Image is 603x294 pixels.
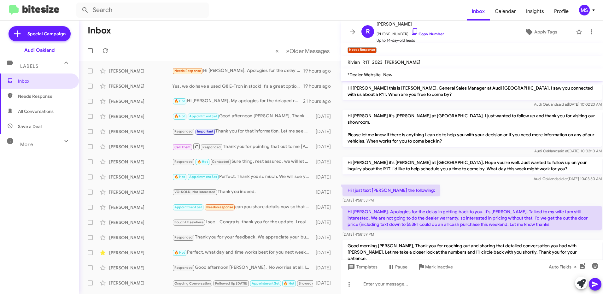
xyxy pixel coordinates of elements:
[109,68,172,74] div: [PERSON_NAME]
[174,160,193,164] span: Responded
[206,205,233,209] span: Needs Response
[377,37,444,44] span: Up to 14-day-old leads
[109,128,172,135] div: [PERSON_NAME]
[172,128,313,135] div: Thank you for that information. Let me see what I got here.
[174,145,191,149] span: Call Them
[189,175,217,179] span: Appointment Set
[557,102,568,107] span: said at
[557,149,568,153] span: said at
[172,83,303,89] div: Yes, we do have a used Q8 E-Tron in stock! It's a great option. When would you like to come in an...
[172,113,313,120] div: Good afternoon [PERSON_NAME], Thank you for reaching out. Absolutely you could. We will see you [...
[275,47,279,55] span: «
[172,143,313,150] div: Thank you for pointing that out to me [PERSON_NAME]. Let me check on this for you real quick. I w...
[88,26,111,36] h1: Inbox
[189,114,217,118] span: Appointment Set
[174,266,193,270] span: Responded
[348,59,360,65] span: Rivian
[174,114,185,118] span: 🔥 Hot
[342,110,602,147] p: Hi [PERSON_NAME] it's [PERSON_NAME] at [GEOGRAPHIC_DATA]. I just wanted to follow up and thank yo...
[467,2,490,21] a: Inbox
[18,93,72,99] span: Needs Response
[172,67,303,74] div: Hi [PERSON_NAME]. Apologies for the delay in getting back to you. It's [PERSON_NAME]. Talked to m...
[212,160,229,164] span: Contacted
[299,281,334,285] span: Showed up and SOLD
[372,59,383,65] span: 2023
[174,190,216,194] span: VOI SOLD, Not Interested
[348,47,377,53] small: Needs Response
[313,189,336,195] div: [DATE]
[342,240,602,264] p: Good morning [PERSON_NAME], Thank you for reaching out and sharing that detailed conversation you...
[574,5,596,15] button: MS
[172,97,303,105] div: Hi [PERSON_NAME], My apologies for the delayed response. Absolutely, let me know what time this a...
[313,204,336,210] div: [DATE]
[27,31,66,37] span: Special Campaign
[342,198,374,203] span: [DATE] 4:58:53 PM
[521,2,549,21] span: Insights
[18,78,72,84] span: Inbox
[383,72,392,78] span: New
[348,72,381,78] span: *Dealer Website
[174,250,185,255] span: 🔥 Hot
[109,280,172,286] div: [PERSON_NAME]
[172,249,313,256] div: Perfect, what day and time works best for you next week, I want to make sure my brand specialist ...
[534,26,557,38] span: Apply Tags
[579,5,590,15] div: MS
[109,98,172,104] div: [PERSON_NAME]
[286,47,290,55] span: »
[172,219,313,226] div: I see. Congrats, thank you for the update. I really appreciate it. Wishing you many happy miles w...
[313,113,336,120] div: [DATE]
[544,261,584,273] button: Auto Fields
[24,47,55,53] div: Audi Oakland
[413,261,458,273] button: Mark Inactive
[346,261,378,273] span: Templates
[282,44,333,57] button: Next
[509,26,573,38] button: Apply Tags
[172,203,313,211] div: can you share details now so that I am clear when I visit
[377,20,444,28] span: [PERSON_NAME]
[411,32,444,36] a: Copy Number
[109,265,172,271] div: [PERSON_NAME]
[395,261,407,273] span: Pause
[109,250,172,256] div: [PERSON_NAME]
[172,188,313,196] div: Thank you indeed.
[172,264,313,271] div: Good afternoon [PERSON_NAME], No worries at all, I understand you're not ready to move forward ju...
[109,83,172,89] div: [PERSON_NAME]
[385,59,420,65] span: [PERSON_NAME]
[174,205,202,209] span: Appointment Set
[313,144,336,150] div: [DATE]
[341,261,383,273] button: Templates
[534,149,602,153] span: Audi Oakland [DATE] 10:02:10 AM
[303,83,336,89] div: 19 hours ago
[174,99,185,103] span: 🔥 Hot
[9,26,71,41] a: Special Campaign
[303,98,336,104] div: 21 hours ago
[174,281,211,285] span: Ongoing Conversation
[313,174,336,180] div: [DATE]
[313,280,336,286] div: [DATE]
[342,232,374,237] span: [DATE] 4:58:59 PM
[490,2,521,21] span: Calendar
[377,28,444,37] span: [PHONE_NUMBER]
[534,176,602,181] span: Audi Oakland [DATE] 10:03:50 AM
[172,158,313,165] div: Sure thing, rest assured, we will let you know as soon as we a word on.
[197,129,214,133] span: Important
[272,44,333,57] nav: Page navigation example
[252,281,279,285] span: Appointment Set
[174,129,193,133] span: Responded
[109,234,172,241] div: [PERSON_NAME]
[172,234,313,241] div: Thank you for your feedback. We appreciate your business.
[109,219,172,226] div: [PERSON_NAME]
[174,220,203,224] span: Bought Elsewhere
[342,82,602,100] p: Hi [PERSON_NAME] this is [PERSON_NAME], General Sales Manager at Audi [GEOGRAPHIC_DATA]. I saw yo...
[313,265,336,271] div: [DATE]
[18,123,42,130] span: Save a Deal
[76,3,209,18] input: Search
[549,261,579,273] span: Auto Fields
[197,160,208,164] span: 🔥 Hot
[109,204,172,210] div: [PERSON_NAME]
[109,159,172,165] div: [PERSON_NAME]
[272,44,283,57] button: Previous
[174,235,193,239] span: Responded
[109,113,172,120] div: [PERSON_NAME]
[174,69,201,73] span: Needs Response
